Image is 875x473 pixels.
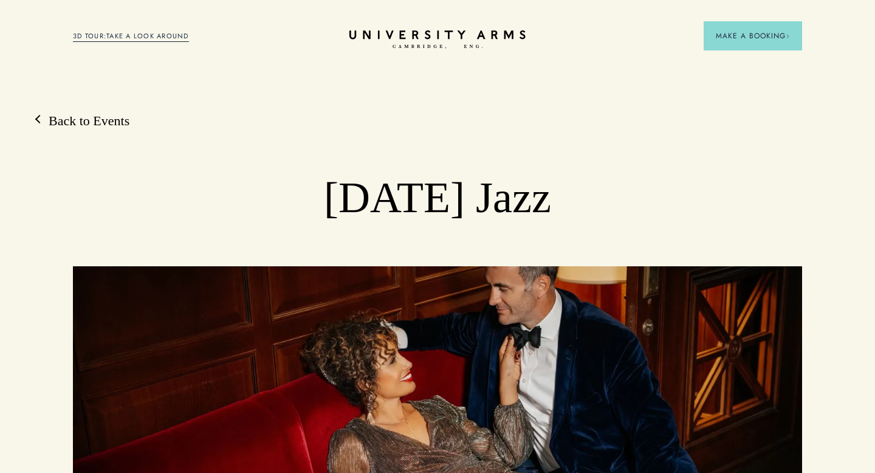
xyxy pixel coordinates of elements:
[786,34,790,38] img: Arrow icon
[349,30,526,49] a: Home
[716,30,790,41] span: Make a Booking
[36,112,129,130] a: Back to Events
[704,21,802,50] button: Make a BookingArrow icon
[146,172,729,224] h1: [DATE] Jazz
[73,31,189,42] a: 3D TOUR:TAKE A LOOK AROUND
